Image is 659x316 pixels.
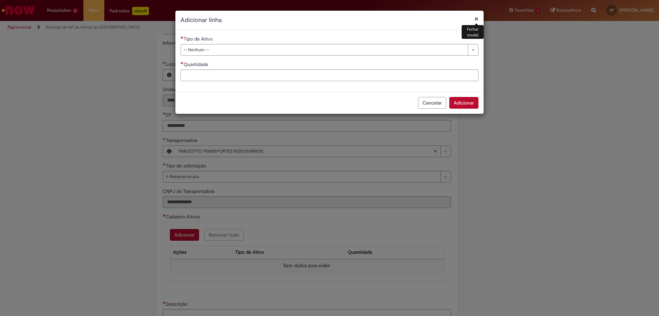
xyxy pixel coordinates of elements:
input: Quantidade [181,69,478,81]
button: Adicionar [449,97,478,109]
div: Fechar modal [462,25,484,39]
h2: Adicionar linha [181,16,478,25]
span: Tipo de Ativo [184,36,214,42]
button: Cancelar [418,97,446,109]
button: Fechar modal [474,15,478,22]
span: Quantidade [184,61,210,67]
span: -- Nenhum -- [184,44,464,55]
span: Necessários [181,36,184,39]
span: Necessários [181,62,184,64]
